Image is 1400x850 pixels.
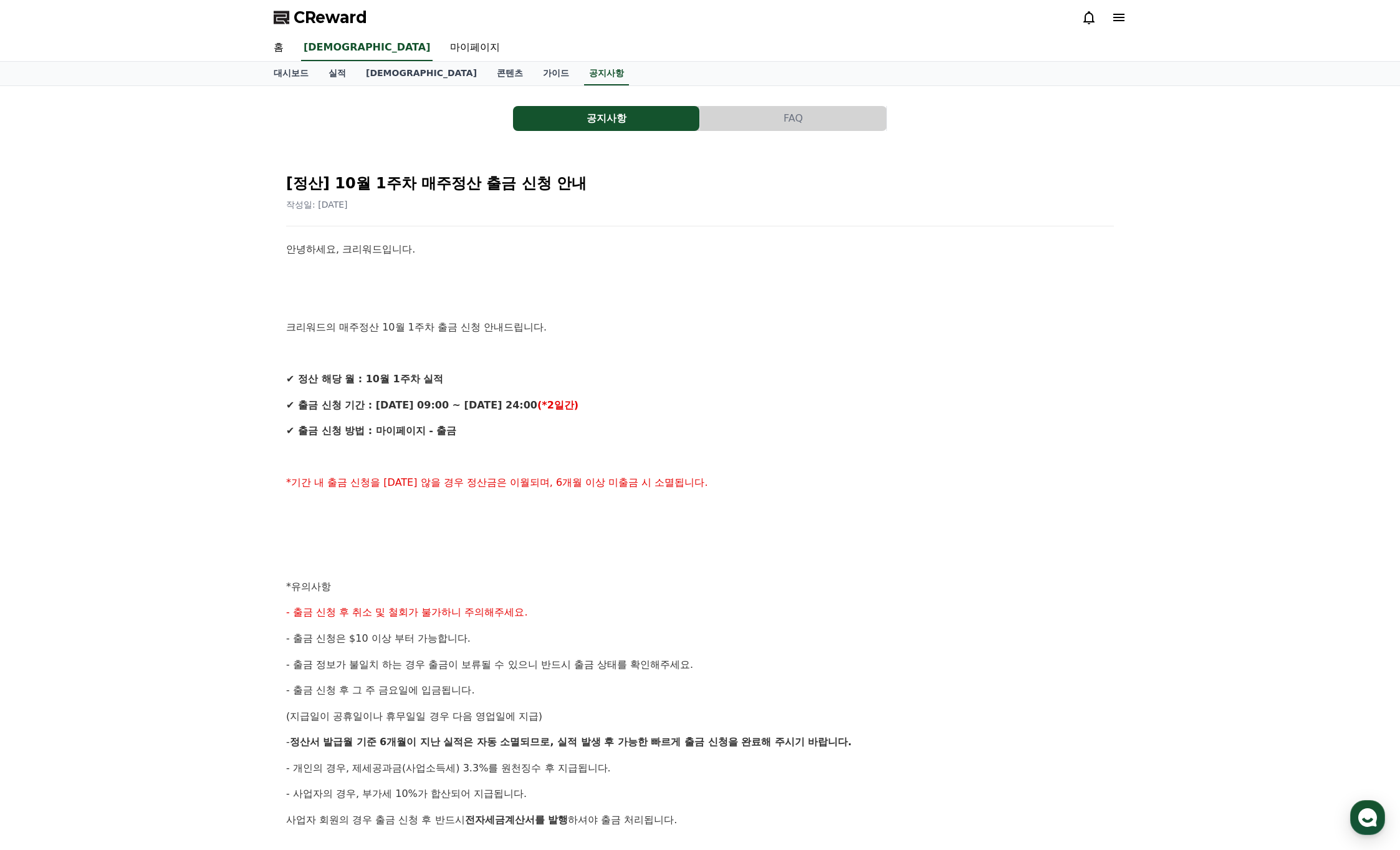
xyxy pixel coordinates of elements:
button: FAQ [700,106,886,131]
strong: (*2일간) [537,399,578,411]
strong: 전자세금계산서를 발행 [465,814,568,826]
button: 공지사항 [513,106,699,131]
a: 가이드 [533,62,579,85]
strong: ✔ 출금 신청 방법 : 마이페이지 - 출금 [286,425,456,437]
strong: ✔ 정산 해당 월 : 10월 1주차 실적 [286,373,443,385]
span: - 사업자의 경우, 부가세 10%가 합산되어 지급됩니다. [286,788,527,799]
span: 작성일: [DATE] [286,200,348,210]
p: 크리워드의 매주정산 10월 1주차 출금 신청 안내드립니다. [286,319,1114,336]
span: - 출금 신청은 $10 이상 부터 가능합니다. [286,632,471,644]
strong: 정산서 발급월 기준 [290,736,376,748]
a: 실적 [319,62,356,85]
span: *기간 내 출금 신청을 [DATE] 않을 경우 정산금은 이월되며, 6개월 이상 미출금 시 소멸됩니다. [286,476,708,488]
a: 콘텐츠 [487,62,533,85]
a: 대시보드 [264,62,319,85]
strong: 6개월이 지난 실적은 자동 소멸되므로, 실적 발생 후 가능한 빠르게 출금 신청을 완료해 주시기 바랍니다. [380,736,851,748]
a: 홈 [264,35,294,61]
h2: [정산] 10월 1주차 매주정산 출금 신청 안내 [286,173,1114,193]
span: - 출금 신청 후 그 주 금요일에 입금됩니다. [286,684,474,696]
span: - 출금 신청 후 취소 및 철회가 불가하니 주의해주세요. [286,606,528,618]
span: (지급일이 공휴일이나 휴무일일 경우 다음 영업일에 지급) [286,710,542,722]
p: - [286,734,1114,750]
span: 사업자 회원의 경우 출금 신청 후 반드시 [286,814,465,826]
a: 공지사항 [584,62,629,85]
span: *유의사항 [286,581,331,592]
span: CReward [294,7,367,27]
span: - 개인의 경우, 제세공과금(사업소득세) 3.3%를 원천징수 후 지급됩니다. [286,762,611,774]
p: 안녕하세요, 크리워드입니다. [286,241,1114,258]
a: 마이페이지 [440,35,510,61]
strong: ✔ 출금 신청 기간 : [DATE] 09:00 ~ [DATE] 24:00 [286,399,537,411]
span: 하셔야 출금 처리됩니다. [568,814,677,826]
a: CReward [274,7,367,27]
a: [DEMOGRAPHIC_DATA] [356,62,487,85]
a: [DEMOGRAPHIC_DATA] [301,35,433,61]
span: - 출금 정보가 불일치 하는 경우 출금이 보류될 수 있으니 반드시 출금 상태를 확인해주세요. [286,659,693,670]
